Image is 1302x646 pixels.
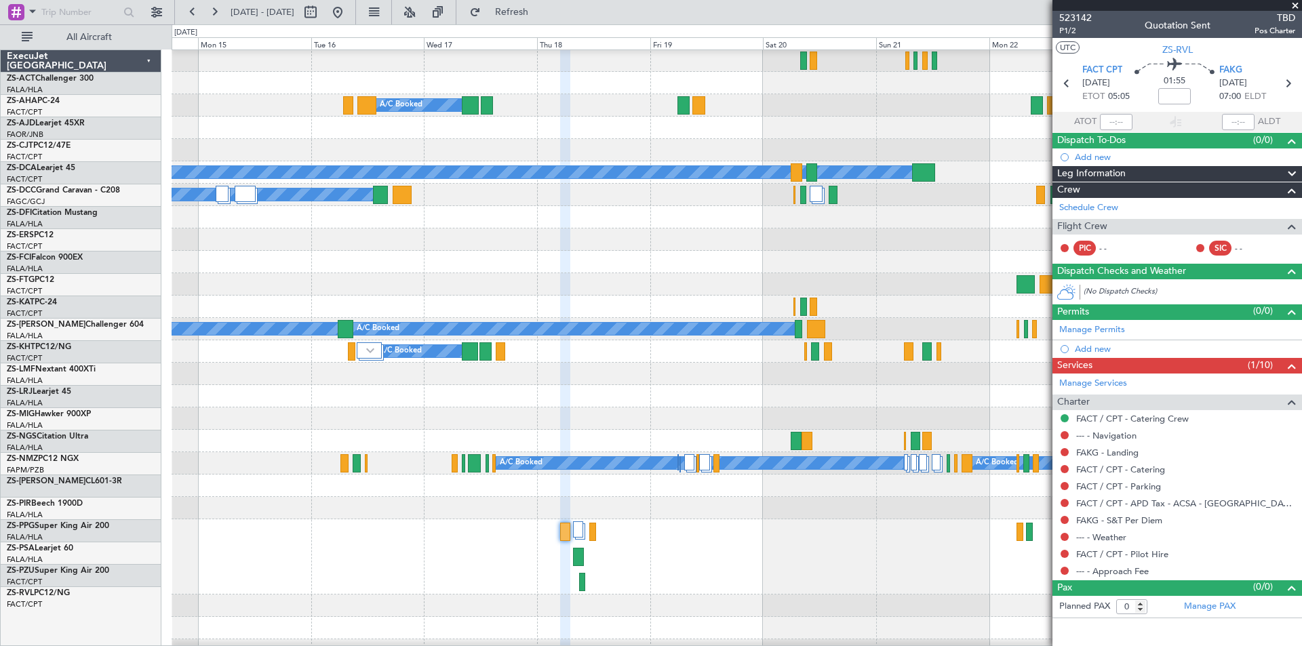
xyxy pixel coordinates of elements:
a: FAGC/GCJ [7,197,45,207]
a: FALA/HLA [7,85,43,95]
div: PIC [1073,241,1096,256]
span: (0/0) [1253,304,1273,318]
div: SIC [1209,241,1231,256]
a: FACT / CPT - Parking [1076,481,1161,492]
a: ZS-[PERSON_NAME]CL601-3R [7,477,122,485]
div: A/C Booked [380,95,422,115]
span: Dispatch To-Dos [1057,133,1126,148]
span: Charter [1057,395,1090,410]
a: FAKG - Landing [1076,447,1139,458]
a: FACT/CPT [7,599,42,609]
a: ZS-LMFNextant 400XTi [7,365,96,374]
span: (0/0) [1253,133,1273,147]
a: FALA/HLA [7,510,43,520]
span: ZS-AHA [7,97,37,105]
a: FAKG - S&T Per Diem [1076,514,1162,526]
span: ETOT [1082,90,1105,104]
span: ATOT [1074,115,1097,129]
div: (No Dispatch Checks) [1084,286,1302,300]
a: ZS-NMZPC12 NGX [7,455,79,463]
span: ZS-DCC [7,186,36,195]
span: FAKG [1219,64,1242,77]
span: Dispatch Checks and Weather [1057,264,1186,279]
span: ZS-LMF [7,365,35,374]
span: All Aircraft [35,33,143,42]
a: ZS-AJDLearjet 45XR [7,119,85,127]
div: Add new [1075,343,1295,355]
span: ELDT [1244,90,1266,104]
span: ZS-MIG [7,410,35,418]
span: ZS-KHT [7,343,35,351]
a: FAPM/PZB [7,465,44,475]
a: FACT/CPT [7,174,42,184]
a: ZS-DFICitation Mustang [7,209,98,217]
a: ZS-ACTChallenger 300 [7,75,94,83]
a: ZS-LRJLearjet 45 [7,388,71,396]
a: ZS-PSALearjet 60 [7,544,73,552]
span: ZS-KAT [7,298,35,306]
span: ALDT [1258,115,1280,129]
div: - - [1099,242,1130,254]
span: [DATE] [1082,77,1110,90]
span: ZS-PSA [7,544,35,552]
span: ZS-DFI [7,209,32,217]
div: - - [1235,242,1265,254]
span: Flight Crew [1057,219,1107,235]
a: ZS-RVLPC12/NG [7,589,70,597]
span: Refresh [484,7,540,17]
div: Sat 20 [763,37,876,49]
input: Trip Number [41,2,119,22]
div: Fri 19 [650,37,764,49]
a: FALA/HLA [7,398,43,408]
span: 01:55 [1164,75,1185,88]
a: FACT/CPT [7,107,42,117]
span: ZS-NGS [7,432,37,441]
a: ZS-ERSPC12 [7,231,54,239]
a: FACT / CPT - Catering [1076,464,1165,475]
span: FACT CPT [1082,64,1122,77]
a: FALA/HLA [7,554,43,565]
a: ZS-AHAPC-24 [7,97,60,105]
span: ZS-RVL [7,589,34,597]
a: FALA/HLA [7,331,43,341]
span: TBD [1255,11,1295,25]
span: ZS-[PERSON_NAME] [7,477,85,485]
a: Manage Permits [1059,323,1125,337]
a: ZS-NGSCitation Ultra [7,432,88,441]
label: Planned PAX [1059,600,1110,613]
span: ZS-RVL [1162,43,1193,57]
a: ZS-MIGHawker 900XP [7,410,91,418]
a: ZS-KATPC-24 [7,298,57,306]
div: A/C Booked [500,453,542,473]
span: ZS-ACT [7,75,35,83]
button: UTC [1056,41,1080,54]
span: Pax [1057,580,1072,596]
div: Mon 22 [989,37,1103,49]
a: ZS-DCCGrand Caravan - C208 [7,186,120,195]
div: A/C Booked [357,319,399,339]
a: FACT/CPT [7,152,42,162]
div: [DATE] [174,27,197,39]
span: ZS-NMZ [7,455,38,463]
div: Mon 15 [198,37,311,49]
span: [DATE] - [DATE] [231,6,294,18]
span: (1/10) [1248,358,1273,372]
div: A/C Booked [976,453,1019,473]
a: ZS-PZUSuper King Air 200 [7,567,109,575]
a: ZS-[PERSON_NAME]Challenger 604 [7,321,144,329]
span: Pos Charter [1255,25,1295,37]
button: Refresh [463,1,545,23]
span: P1/2 [1059,25,1092,37]
a: --- - Approach Fee [1076,565,1149,577]
a: --- - Navigation [1076,430,1137,441]
div: Tue 16 [311,37,425,49]
a: ZS-KHTPC12/NG [7,343,71,351]
a: FACT / CPT - Catering Crew [1076,413,1189,424]
span: Crew [1057,182,1080,198]
div: Add new [1075,151,1295,163]
span: ZS-PIR [7,500,31,508]
span: [DATE] [1219,77,1247,90]
div: Sun 21 [876,37,989,49]
span: ZS-[PERSON_NAME] [7,321,85,329]
a: Schedule Crew [1059,201,1118,215]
